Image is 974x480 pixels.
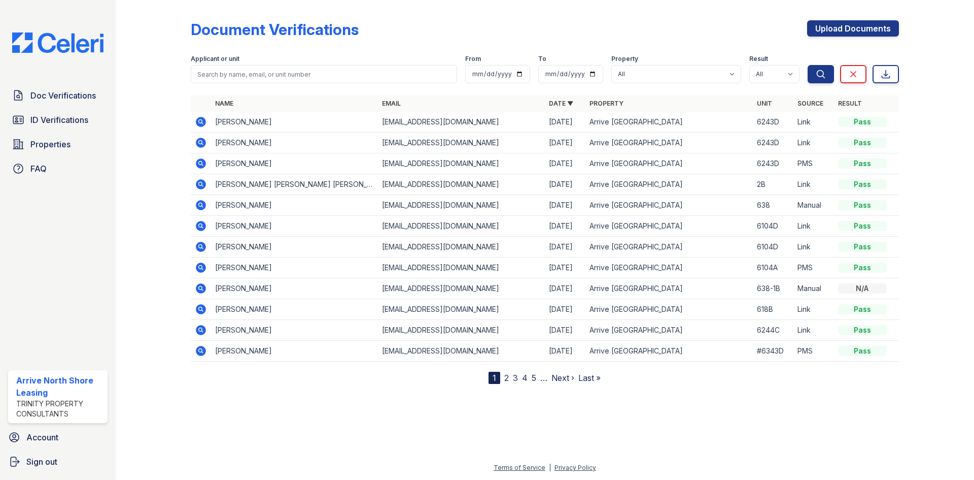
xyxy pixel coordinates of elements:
[545,216,585,237] td: [DATE]
[504,373,509,383] a: 2
[753,237,793,258] td: 6104D
[30,163,47,175] span: FAQ
[8,134,108,154] a: Properties
[838,117,887,127] div: Pass
[838,346,887,356] div: Pass
[378,133,545,153] td: [EMAIL_ADDRESS][DOMAIN_NAME]
[793,299,834,320] td: Link
[378,174,545,195] td: [EMAIL_ADDRESS][DOMAIN_NAME]
[191,65,457,83] input: Search by name, email, or unit number
[545,320,585,341] td: [DATE]
[585,112,752,133] td: Arrive [GEOGRAPHIC_DATA]
[838,263,887,273] div: Pass
[749,55,768,63] label: Result
[838,100,862,107] a: Result
[793,195,834,216] td: Manual
[585,237,752,258] td: Arrive [GEOGRAPHIC_DATA]
[585,133,752,153] td: Arrive [GEOGRAPHIC_DATA]
[797,100,823,107] a: Source
[545,278,585,299] td: [DATE]
[838,283,887,294] div: N/A
[838,221,887,231] div: Pass
[753,299,793,320] td: 618B
[838,200,887,210] div: Pass
[838,158,887,169] div: Pass
[753,216,793,237] td: 6104D
[793,174,834,195] td: Link
[211,174,378,195] td: [PERSON_NAME] [PERSON_NAME] [PERSON_NAME]
[793,133,834,153] td: Link
[378,320,545,341] td: [EMAIL_ADDRESS][DOMAIN_NAME]
[838,138,887,148] div: Pass
[191,20,359,39] div: Document Verifications
[26,431,58,443] span: Account
[793,258,834,278] td: PMS
[753,112,793,133] td: 6243D
[211,195,378,216] td: [PERSON_NAME]
[538,55,546,63] label: To
[585,341,752,362] td: Arrive [GEOGRAPHIC_DATA]
[532,373,536,383] a: 5
[545,153,585,174] td: [DATE]
[378,237,545,258] td: [EMAIL_ADDRESS][DOMAIN_NAME]
[30,138,71,150] span: Properties
[549,464,551,471] div: |
[551,373,574,383] a: Next ›
[215,100,233,107] a: Name
[585,258,752,278] td: Arrive [GEOGRAPHIC_DATA]
[545,299,585,320] td: [DATE]
[494,464,545,471] a: Terms of Service
[793,320,834,341] td: Link
[554,464,596,471] a: Privacy Policy
[838,179,887,189] div: Pass
[16,374,103,399] div: Arrive North Shore Leasing
[30,114,88,126] span: ID Verifications
[585,195,752,216] td: Arrive [GEOGRAPHIC_DATA]
[465,55,481,63] label: From
[807,20,899,37] a: Upload Documents
[540,372,547,384] span: …
[378,112,545,133] td: [EMAIL_ADDRESS][DOMAIN_NAME]
[378,153,545,174] td: [EMAIL_ADDRESS][DOMAIN_NAME]
[211,278,378,299] td: [PERSON_NAME]
[585,216,752,237] td: Arrive [GEOGRAPHIC_DATA]
[753,320,793,341] td: 6244C
[8,110,108,130] a: ID Verifications
[191,55,239,63] label: Applicant or unit
[838,325,887,335] div: Pass
[211,258,378,278] td: [PERSON_NAME]
[8,85,108,106] a: Doc Verifications
[378,216,545,237] td: [EMAIL_ADDRESS][DOMAIN_NAME]
[30,89,96,102] span: Doc Verifications
[26,456,57,468] span: Sign out
[211,133,378,153] td: [PERSON_NAME]
[549,100,573,107] a: Date ▼
[378,195,545,216] td: [EMAIL_ADDRESS][DOMAIN_NAME]
[489,372,500,384] div: 1
[211,299,378,320] td: [PERSON_NAME]
[753,174,793,195] td: 2B
[753,278,793,299] td: 638-1B
[585,320,752,341] td: Arrive [GEOGRAPHIC_DATA]
[545,133,585,153] td: [DATE]
[378,341,545,362] td: [EMAIL_ADDRESS][DOMAIN_NAME]
[378,299,545,320] td: [EMAIL_ADDRESS][DOMAIN_NAME]
[585,174,752,195] td: Arrive [GEOGRAPHIC_DATA]
[753,258,793,278] td: 6104A
[793,341,834,362] td: PMS
[753,133,793,153] td: 6243D
[793,153,834,174] td: PMS
[611,55,638,63] label: Property
[589,100,623,107] a: Property
[211,112,378,133] td: [PERSON_NAME]
[4,33,112,53] img: CE_Logo_Blue-a8612792a0a2168367f1c8372b55b34899dd931a85d93a1a3d3e32e68fde9ad4.png
[838,304,887,314] div: Pass
[585,299,752,320] td: Arrive [GEOGRAPHIC_DATA]
[4,427,112,447] a: Account
[578,373,601,383] a: Last »
[793,112,834,133] td: Link
[545,341,585,362] td: [DATE]
[382,100,401,107] a: Email
[211,341,378,362] td: [PERSON_NAME]
[513,373,518,383] a: 3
